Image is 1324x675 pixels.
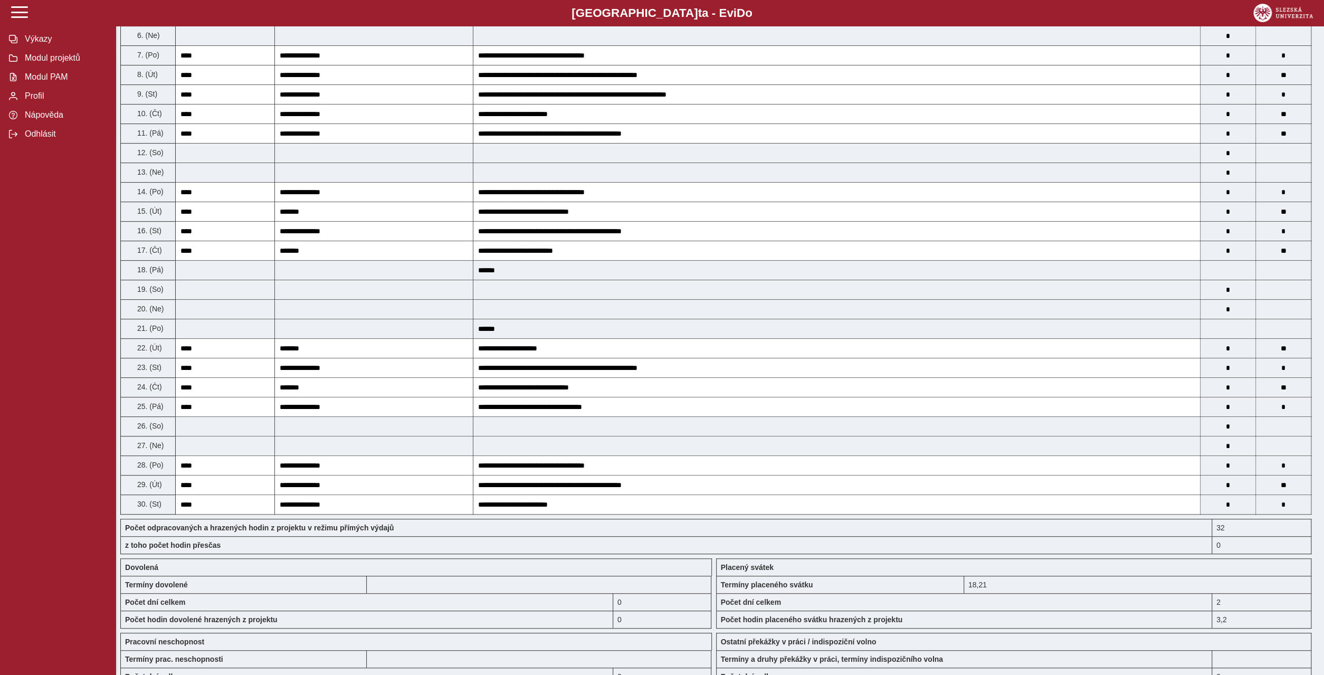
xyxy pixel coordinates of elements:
[135,480,162,489] span: 29. (Út)
[721,655,943,663] b: Termíny a druhy překážky v práci, termíny indispozičního volna
[125,581,188,589] b: Termíny dovolené
[135,363,161,372] span: 23. (St)
[135,90,157,98] span: 9. (St)
[135,168,164,176] span: 13. (Ne)
[135,187,164,196] span: 14. (Po)
[737,6,745,20] span: D
[135,51,159,59] span: 7. (Po)
[613,593,712,611] div: 0
[135,402,164,411] span: 25. (Pá)
[613,611,712,629] div: 0
[135,305,164,313] span: 20. (Ne)
[135,461,164,469] span: 28. (Po)
[125,598,185,606] b: Počet dní celkem
[135,383,162,391] span: 24. (Čt)
[22,34,107,44] span: Výkazy
[22,91,107,101] span: Profil
[721,615,903,624] b: Počet hodin placeného svátku hrazených z projektu
[721,598,781,606] b: Počet dní celkem
[125,563,158,572] b: Dovolená
[22,72,107,82] span: Modul PAM
[135,324,164,332] span: 21. (Po)
[135,285,164,293] span: 19. (So)
[721,638,877,646] b: Ostatní překážky v práci / indispoziční volno
[22,53,107,63] span: Modul projektů
[135,207,162,215] span: 15. (Út)
[135,148,164,157] span: 12. (So)
[135,500,161,508] span: 30. (St)
[135,109,162,118] span: 10. (Čt)
[135,441,164,450] span: 27. (Ne)
[135,31,160,40] span: 6. (Ne)
[1212,611,1311,629] div: 3,2
[125,638,204,646] b: Pracovní neschopnost
[1212,536,1311,554] div: 0
[22,110,107,120] span: Nápověda
[698,6,701,20] span: t
[964,576,1311,593] div: 18,21
[135,70,158,79] span: 8. (Út)
[32,6,1292,20] b: [GEOGRAPHIC_DATA] a - Evi
[135,226,161,235] span: 16. (St)
[125,615,278,624] b: Počet hodin dovolené hrazených z projektu
[135,422,164,430] span: 26. (So)
[22,129,107,139] span: Odhlásit
[1212,519,1311,536] div: 32
[135,129,164,137] span: 11. (Pá)
[135,344,162,352] span: 22. (Út)
[1212,593,1311,611] div: 2
[745,6,753,20] span: o
[125,541,221,549] b: z toho počet hodin přesčas
[125,524,394,532] b: Počet odpracovaných a hrazených hodin z projektu v režimu přímých výdajů
[135,246,162,254] span: 17. (Čt)
[1253,4,1313,22] img: logo_web_su.png
[125,655,223,663] b: Termíny prac. neschopnosti
[135,265,164,274] span: 18. (Pá)
[721,581,813,589] b: Termíny placeného svátku
[721,563,774,572] b: Placený svátek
